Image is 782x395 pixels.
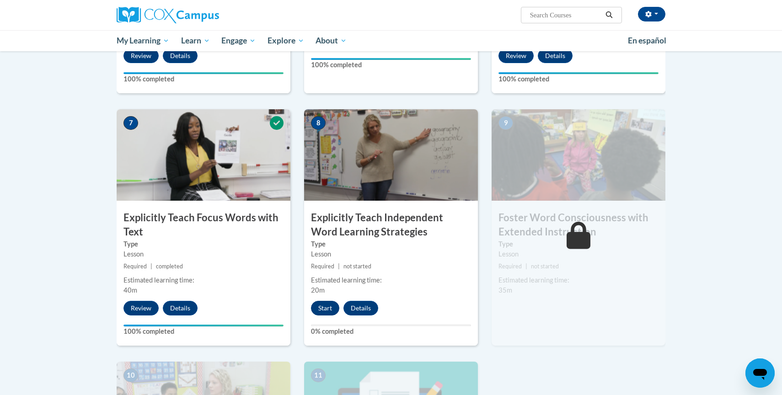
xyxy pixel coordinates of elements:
[123,116,138,130] span: 7
[529,10,602,21] input: Search Courses
[311,60,471,70] label: 100% completed
[492,211,665,239] h3: Foster Word Consciousness with Extended Instruction
[103,30,679,51] div: Main menu
[123,263,147,270] span: Required
[343,301,378,315] button: Details
[498,48,534,63] button: Review
[163,301,198,315] button: Details
[123,249,284,259] div: Lesson
[175,30,216,51] a: Learn
[638,7,665,21] button: Account Settings
[117,109,290,201] img: Course Image
[123,239,284,249] label: Type
[622,31,672,50] a: En español
[343,263,371,270] span: not started
[123,275,284,285] div: Estimated learning time:
[262,30,310,51] a: Explore
[123,72,284,74] div: Your progress
[538,48,573,63] button: Details
[338,263,340,270] span: |
[163,48,198,63] button: Details
[525,263,527,270] span: |
[311,326,471,336] label: 0% completed
[492,109,665,201] img: Course Image
[498,263,522,270] span: Required
[310,30,353,51] a: About
[311,263,334,270] span: Required
[117,35,169,46] span: My Learning
[498,275,659,285] div: Estimated learning time:
[311,301,339,315] button: Start
[123,325,284,326] div: Your progress
[498,239,659,249] label: Type
[311,249,471,259] div: Lesson
[311,239,471,249] label: Type
[111,30,175,51] a: My Learning
[628,36,666,45] span: En español
[123,326,284,336] label: 100% completed
[311,116,326,130] span: 8
[498,74,659,84] label: 100% completed
[311,286,325,294] span: 20m
[221,35,256,46] span: Engage
[123,48,159,63] button: Review
[745,358,775,388] iframe: Button to launch messaging window
[150,263,152,270] span: |
[498,249,659,259] div: Lesson
[117,7,290,23] a: Cox Campus
[311,275,471,285] div: Estimated learning time:
[117,7,219,23] img: Cox Campus
[123,368,138,382] span: 10
[602,10,616,21] button: Search
[316,35,347,46] span: About
[498,116,513,130] span: 9
[304,211,478,239] h3: Explicitly Teach Independent Word Learning Strategies
[156,263,183,270] span: completed
[123,286,137,294] span: 40m
[215,30,262,51] a: Engage
[498,72,659,74] div: Your progress
[304,109,478,201] img: Course Image
[181,35,210,46] span: Learn
[531,263,559,270] span: not started
[123,301,159,315] button: Review
[123,74,284,84] label: 100% completed
[311,58,471,60] div: Your progress
[117,211,290,239] h3: Explicitly Teach Focus Words with Text
[498,286,512,294] span: 35m
[268,35,304,46] span: Explore
[311,368,326,382] span: 11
